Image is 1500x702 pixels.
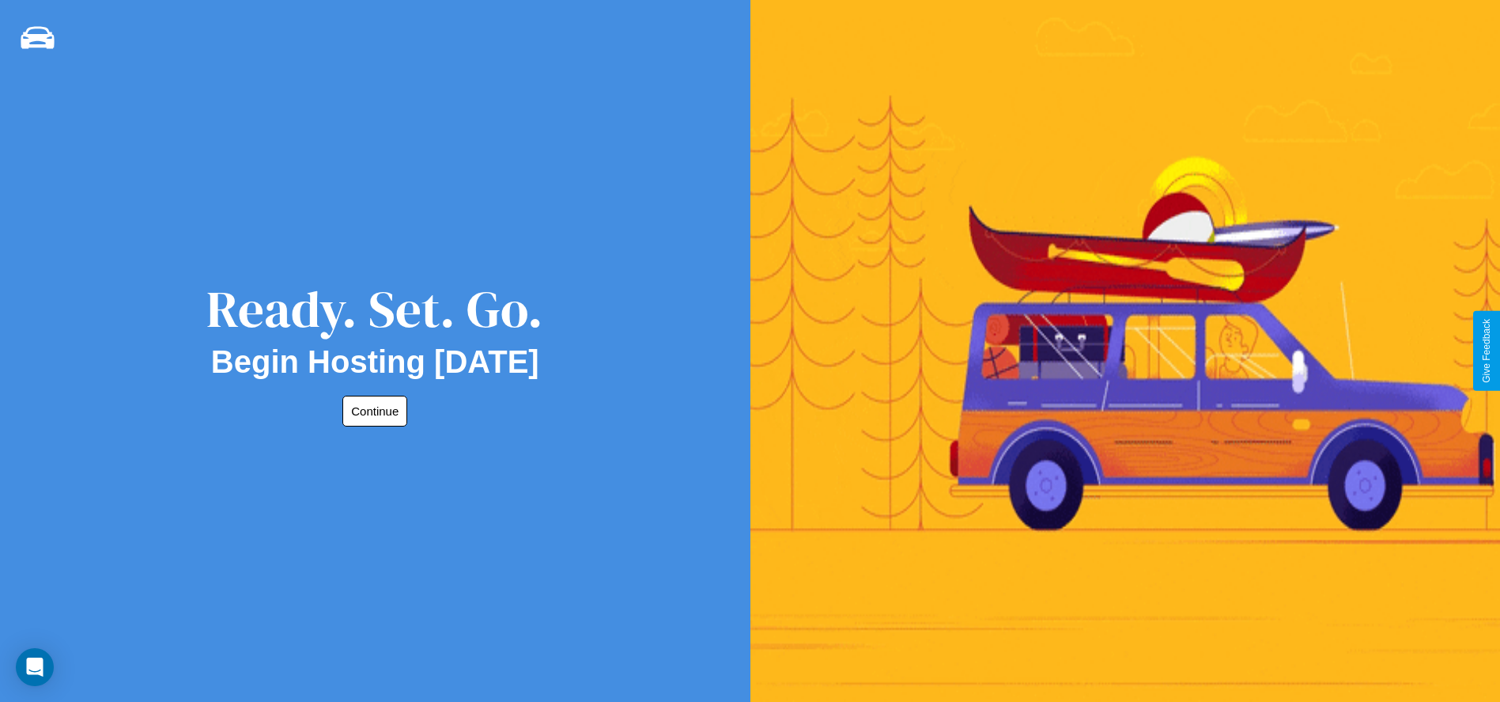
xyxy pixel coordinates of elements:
h2: Begin Hosting [DATE] [211,344,539,380]
button: Continue [342,396,407,427]
div: Ready. Set. Go. [206,274,543,344]
div: Open Intercom Messenger [16,648,54,686]
div: Give Feedback [1481,319,1492,383]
